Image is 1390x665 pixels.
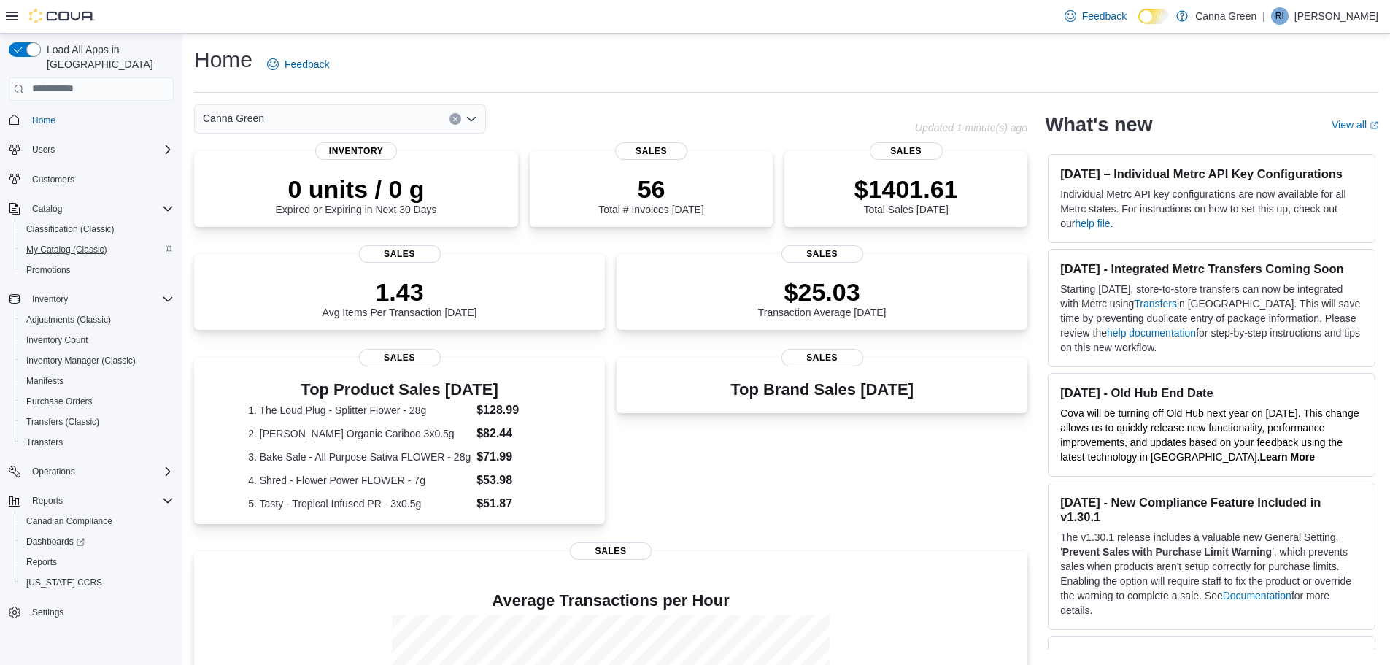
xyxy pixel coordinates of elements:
[476,495,551,512] dd: $51.87
[26,314,111,326] span: Adjustments (Classic)
[26,244,107,255] span: My Catalog (Classic)
[20,261,174,279] span: Promotions
[1107,327,1196,339] a: help documentation
[3,199,179,219] button: Catalog
[285,57,329,72] span: Feedback
[20,574,174,591] span: Washington CCRS
[32,466,75,477] span: Operations
[15,350,179,371] button: Inventory Manager (Classic)
[20,331,94,349] a: Inventory Count
[20,413,174,431] span: Transfers (Classic)
[26,375,63,387] span: Manifests
[276,174,437,204] p: 0 units / 0 g
[248,450,471,464] dt: 3. Bake Sale - All Purpose Sativa FLOWER - 28g
[781,349,863,366] span: Sales
[1045,113,1152,137] h2: What's new
[15,412,179,432] button: Transfers (Classic)
[32,607,63,618] span: Settings
[1062,546,1272,558] strong: Prevent Sales with Purchase Limit Warning
[276,174,437,215] div: Expired or Expiring in Next 30 Days
[20,393,174,410] span: Purchase Orders
[1271,7,1289,25] div: Raven Irwin
[20,553,174,571] span: Reports
[3,139,179,160] button: Users
[15,330,179,350] button: Inventory Count
[20,241,174,258] span: My Catalog (Classic)
[20,241,113,258] a: My Catalog (Classic)
[32,293,68,305] span: Inventory
[15,391,179,412] button: Purchase Orders
[15,531,179,552] a: Dashboards
[15,552,179,572] button: Reports
[248,381,551,399] h3: Top Product Sales [DATE]
[323,277,477,318] div: Avg Items Per Transaction [DATE]
[26,170,174,188] span: Customers
[20,533,90,550] a: Dashboards
[1060,187,1363,231] p: Individual Metrc API key configurations are now available for all Metrc states. For instructions ...
[570,542,652,560] span: Sales
[758,277,887,318] div: Transaction Average [DATE]
[3,491,179,511] button: Reports
[26,171,80,188] a: Customers
[248,403,471,418] dt: 1. The Loud Plug - Splitter Flower - 28g
[194,45,252,74] h1: Home
[598,174,703,215] div: Total # Invoices [DATE]
[20,372,69,390] a: Manifests
[1060,282,1363,355] p: Starting [DATE], store-to-store transfers can now be integrated with Metrc using in [GEOGRAPHIC_D...
[9,104,174,661] nav: Complex example
[26,492,69,510] button: Reports
[26,264,71,276] span: Promotions
[3,109,179,131] button: Home
[248,473,471,488] dt: 4. Shred - Flower Power FLOWER - 7g
[20,512,174,530] span: Canadian Compliance
[1275,7,1284,25] span: RI
[315,142,397,160] span: Inventory
[32,203,62,215] span: Catalog
[26,463,81,480] button: Operations
[32,144,55,155] span: Users
[20,434,174,451] span: Transfers
[1060,530,1363,618] p: The v1.30.1 release includes a valuable new General Setting, ' ', which prevents sales when produ...
[1223,590,1291,601] a: Documentation
[1075,218,1110,229] a: help file
[476,448,551,466] dd: $71.99
[26,200,68,218] button: Catalog
[26,536,85,547] span: Dashboards
[26,515,112,527] span: Canadian Compliance
[15,239,179,260] button: My Catalog (Classic)
[15,511,179,531] button: Canadian Compliance
[476,425,551,442] dd: $82.44
[1082,9,1127,23] span: Feedback
[20,352,142,369] a: Inventory Manager (Classic)
[20,574,108,591] a: [US_STATE] CCRS
[854,174,958,204] p: $1401.61
[20,220,174,238] span: Classification (Classic)
[3,461,179,482] button: Operations
[20,413,105,431] a: Transfers (Classic)
[730,381,914,399] h3: Top Brand Sales [DATE]
[32,495,63,507] span: Reports
[1262,7,1265,25] p: |
[1260,451,1315,463] a: Learn More
[26,223,115,235] span: Classification (Classic)
[323,277,477,307] p: 1.43
[20,553,63,571] a: Reports
[41,42,174,72] span: Load All Apps in [GEOGRAPHIC_DATA]
[15,219,179,239] button: Classification (Classic)
[20,372,174,390] span: Manifests
[1060,261,1363,276] h3: [DATE] - Integrated Metrc Transfers Coming Soon
[20,220,120,238] a: Classification (Classic)
[20,311,174,328] span: Adjustments (Classic)
[203,109,264,127] span: Canna Green
[1060,385,1363,400] h3: [DATE] - Old Hub End Date
[476,401,551,419] dd: $128.99
[1294,7,1378,25] p: [PERSON_NAME]
[26,112,61,129] a: Home
[26,604,69,621] a: Settings
[20,352,174,369] span: Inventory Manager (Classic)
[248,496,471,511] dt: 5. Tasty - Tropical Infused PR - 3x0.5g
[26,141,61,158] button: Users
[476,472,551,489] dd: $53.98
